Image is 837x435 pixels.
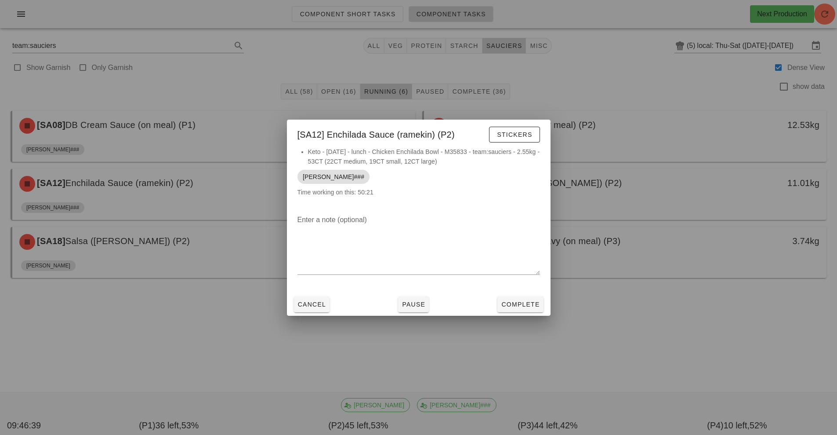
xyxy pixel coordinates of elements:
span: Complete [501,301,540,308]
button: Complete [497,296,543,312]
button: Pause [398,296,429,312]
span: [PERSON_NAME]### [303,170,364,184]
span: Pause [402,301,425,308]
div: Time working on this: 50:21 [287,147,551,206]
div: [SA12] Enchilada Sauce (ramekin) (P2) [287,120,551,147]
button: Stickers [489,127,540,143]
span: Stickers [496,131,532,138]
li: Keto - [DATE] - lunch - Chicken Enchilada Bowl - M35833 - team:sauciers - 2.55kg - 53CT (22CT med... [308,147,540,166]
button: Cancel [294,296,330,312]
span: Cancel [297,301,326,308]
